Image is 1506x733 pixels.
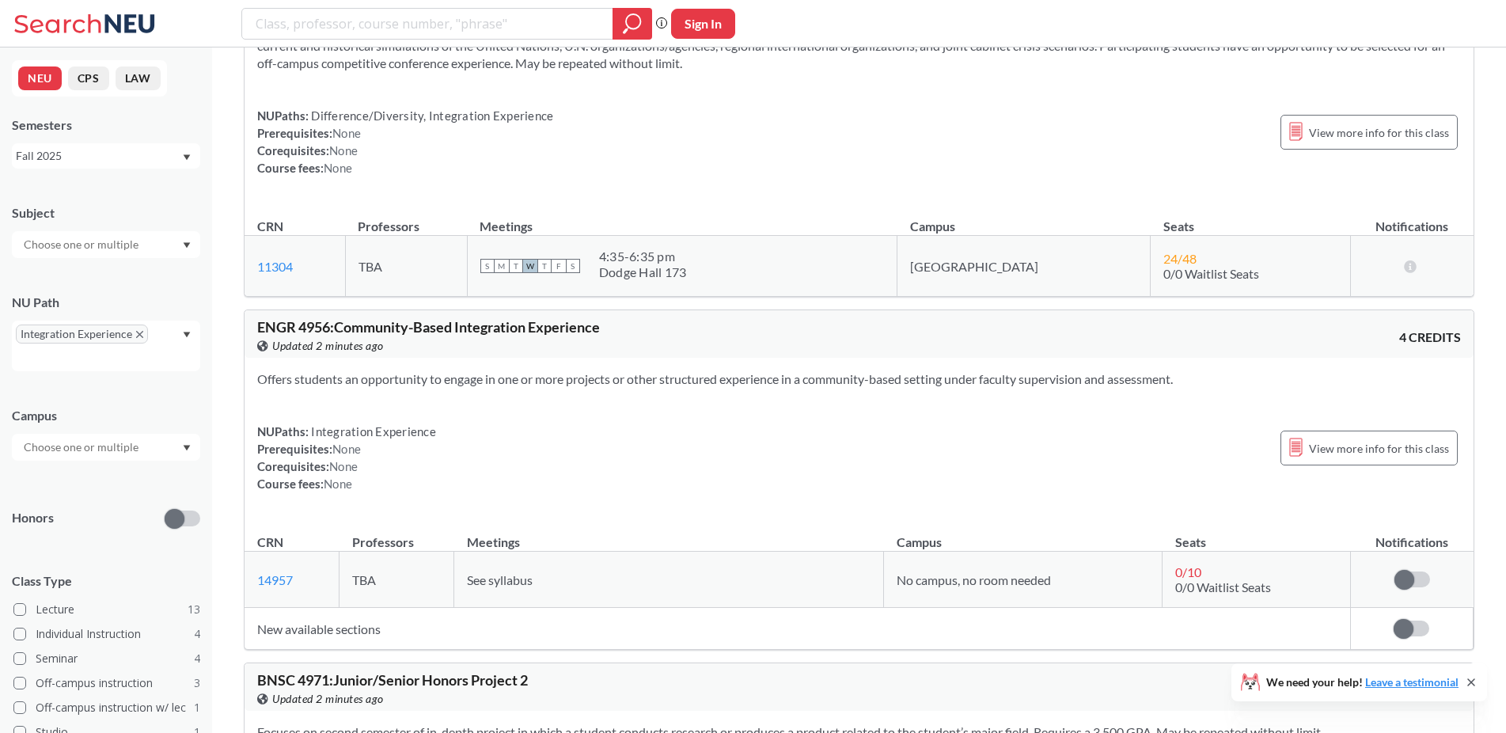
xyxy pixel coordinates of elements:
section: Offers students an opportunity to engage in one or more projects or other structured experience i... [257,370,1461,388]
td: TBA [345,236,467,297]
div: Dodge Hall 173 [599,264,687,280]
span: 4 [194,650,200,667]
span: BNSC 4971 : Junior/Senior Honors Project 2 [257,671,528,689]
span: We need your help! [1266,677,1459,688]
a: Leave a testimonial [1365,675,1459,689]
td: [GEOGRAPHIC_DATA] [897,236,1151,297]
span: F [552,259,566,273]
span: 4 [194,625,200,643]
div: Campus [12,407,200,424]
span: T [537,259,552,273]
span: 1 [194,699,200,716]
span: View more info for this class [1309,439,1449,458]
svg: magnifying glass [623,13,642,35]
th: Professors [340,518,454,552]
svg: Dropdown arrow [183,332,191,338]
span: Class Type [12,572,200,590]
div: Fall 2025Dropdown arrow [12,143,200,169]
div: Semesters [12,116,200,134]
input: Choose one or multiple [16,235,149,254]
span: 24 / 48 [1163,251,1197,266]
span: View more info for this class [1309,123,1449,142]
span: None [332,126,361,140]
label: Individual Instruction [13,624,200,644]
button: LAW [116,66,161,90]
label: Lecture [13,599,200,620]
span: None [324,161,352,175]
div: magnifying glass [613,8,652,40]
label: Off-campus instruction [13,673,200,693]
a: 14957 [257,572,293,587]
div: Dropdown arrow [12,231,200,258]
div: CRN [257,218,283,235]
div: NUPaths: Prerequisites: Corequisites: Course fees: [257,107,553,177]
th: Seats [1163,518,1351,552]
th: Notifications [1350,518,1473,552]
span: 0 / 10 [1175,564,1201,579]
th: Professors [345,202,467,236]
svg: Dropdown arrow [183,445,191,451]
a: 11304 [257,259,293,274]
p: Honors [12,509,54,527]
span: None [324,477,352,491]
svg: X to remove pill [136,331,143,338]
button: CPS [68,66,109,90]
span: 3 [194,674,200,692]
span: Updated 2 minutes ago [272,337,384,355]
th: Notifications [1351,202,1474,236]
div: NU Path [12,294,200,311]
th: Seats [1151,202,1351,236]
td: No campus, no room needed [884,552,1163,608]
span: ENGR 4956 : Community-Based Integration Experience [257,318,600,336]
span: Integration ExperienceX to remove pill [16,325,148,344]
input: Choose one or multiple [16,438,149,457]
div: Dropdown arrow [12,434,200,461]
div: Subject [12,204,200,222]
th: Meetings [467,202,897,236]
th: Campus [897,202,1151,236]
span: Difference/Diversity, Integration Experience [309,108,553,123]
button: Sign In [671,9,735,39]
button: NEU [18,66,62,90]
div: Integration ExperienceX to remove pillDropdown arrow [12,321,200,371]
span: None [329,143,358,158]
svg: Dropdown arrow [183,154,191,161]
span: 4 CREDITS [1399,329,1461,346]
span: See syllabus [467,572,533,587]
input: Class, professor, course number, "phrase" [254,10,601,37]
label: Seminar [13,648,200,669]
div: 4:35 - 6:35 pm [599,249,687,264]
span: None [332,442,361,456]
span: T [509,259,523,273]
th: Campus [884,518,1163,552]
label: Off-campus instruction w/ lec [13,697,200,718]
td: TBA [340,552,454,608]
span: 13 [188,601,200,618]
th: Meetings [454,518,884,552]
td: New available sections [245,608,1350,650]
span: 0/0 Waitlist Seats [1175,579,1271,594]
span: S [566,259,580,273]
span: None [329,459,358,473]
span: Updated 2 minutes ago [272,690,384,708]
span: S [480,259,495,273]
span: W [523,259,537,273]
div: NUPaths: Prerequisites: Corequisites: Course fees: [257,423,436,492]
svg: Dropdown arrow [183,242,191,249]
span: 0/0 Waitlist Seats [1163,266,1259,281]
span: Integration Experience [309,424,436,439]
span: M [495,259,509,273]
div: Fall 2025 [16,147,181,165]
div: CRN [257,534,283,551]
